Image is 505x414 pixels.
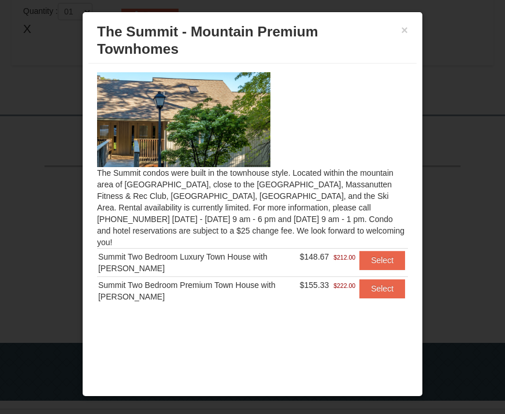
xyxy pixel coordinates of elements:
[98,251,298,274] div: Summit Two Bedroom Luxury Town House with [PERSON_NAME]
[359,279,405,298] button: Select
[333,252,355,263] span: $212.00
[300,252,329,261] span: $148.67
[333,280,355,291] span: $222.00
[97,24,318,57] span: The Summit - Mountain Premium Townhomes
[300,280,329,290] span: $155.33
[401,24,408,36] button: ×
[359,251,405,269] button: Select
[88,64,417,379] div: The Summit condos were built in the townhouse style. Located within the mountain area of [GEOGRAP...
[98,279,298,302] div: Summit Two Bedroom Premium Town House with [PERSON_NAME]
[97,72,270,167] img: 19219034-1-0eee7e00.jpg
